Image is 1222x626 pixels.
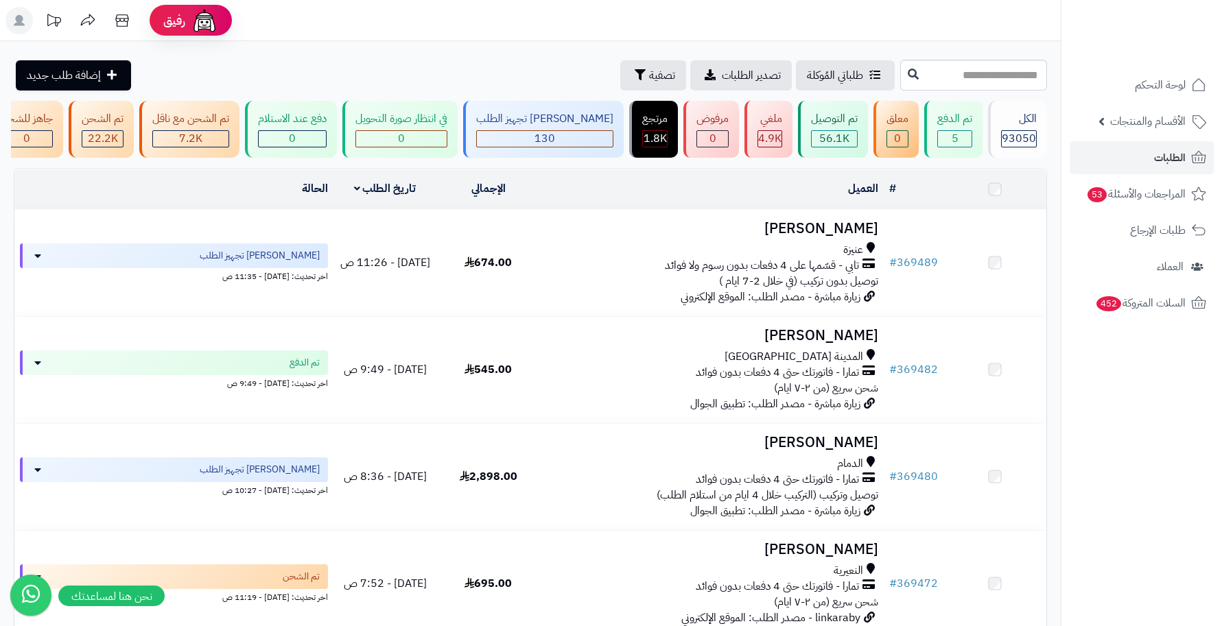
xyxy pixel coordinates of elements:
span: [PERSON_NAME] تجهيز الطلب [200,249,320,263]
span: 22.2K [88,130,118,147]
span: المراجعات والأسئلة [1086,184,1186,204]
a: تم التوصيل 56.1K [795,101,871,158]
span: شحن سريع (من ٢-٧ ايام) [774,594,878,610]
a: ملغي 4.9K [742,101,795,158]
div: دفع عند الاستلام [258,111,327,127]
a: معلق 0 [871,101,921,158]
span: 7.2K [179,130,202,147]
span: [PERSON_NAME] تجهيز الطلب [200,463,320,477]
span: [DATE] - 8:36 ص [344,468,427,485]
h3: [PERSON_NAME] [545,221,878,237]
a: # [889,180,896,197]
span: تابي - قسّمها على 4 دفعات بدون رسوم ولا فوائد [665,258,859,274]
span: زيارة مباشرة - مصدر الطلب: الموقع الإلكتروني [681,289,860,305]
img: ai-face.png [191,7,218,34]
div: اخر تحديث: [DATE] - 10:27 ص [20,482,328,496]
div: 1765 [643,131,667,147]
span: 452 [1096,296,1121,311]
h3: [PERSON_NAME] [545,328,878,344]
a: لوحة التحكم [1070,69,1214,101]
span: 2,898.00 [460,468,517,485]
div: 4926 [758,131,782,147]
a: تم الشحن مع ناقل 7.2K [137,101,242,158]
div: الكل [1001,111,1037,127]
span: الطلبات [1154,148,1186,167]
a: [PERSON_NAME] تجهيز الطلب 130 [460,101,626,158]
span: 674.00 [465,254,512,271]
span: توصيل وتركيب (التركيب خلال 4 ايام من استلام الطلب) [657,487,878,503]
a: الطلبات [1070,141,1214,174]
div: ملغي [757,111,782,127]
span: المدينة [GEOGRAPHIC_DATA] [725,349,863,365]
span: [DATE] - 7:52 ص [344,575,427,592]
a: المراجعات والأسئلة53 [1070,178,1214,210]
a: تحديثات المنصة [36,7,71,38]
a: العميل [848,180,878,197]
span: زيارة مباشرة - مصدر الطلب: تطبيق الجوال [690,503,860,519]
span: الأقسام والمنتجات [1110,112,1186,131]
h3: [PERSON_NAME] [545,542,878,557]
div: تم الشحن [82,111,124,127]
span: 0 [23,130,30,147]
a: طلباتي المُوكلة [796,60,895,91]
div: 0 [259,131,326,147]
span: تمارا - فاتورتك حتى 4 دفعات بدون فوائد [696,472,859,487]
span: تصفية [649,67,675,84]
a: طلبات الإرجاع [1070,214,1214,247]
span: 545.00 [465,361,512,378]
div: 7223 [153,131,228,147]
a: العملاء [1070,250,1214,283]
div: 0 [356,131,447,147]
div: مرفوض [696,111,729,127]
span: تمارا - فاتورتك حتى 4 دفعات بدون فوائد [696,579,859,594]
span: # [889,254,897,271]
span: النعيرية [834,563,863,579]
span: تم الشحن [283,570,320,583]
a: مرفوض 0 [681,101,742,158]
div: 0 [1,131,52,147]
span: الدمام [837,456,863,472]
div: 56101 [812,131,857,147]
div: مرتجع [642,111,668,127]
div: تم التوصيل [811,111,858,127]
span: linkaraby - مصدر الطلب: الموقع الإلكتروني [681,610,860,626]
span: العملاء [1157,257,1184,276]
a: الحالة [302,180,328,197]
div: 0 [887,131,908,147]
div: في انتظار صورة التحويل [355,111,447,127]
a: تم الشحن 22.2K [66,101,137,158]
div: 5 [938,131,972,147]
span: عنيزة [843,242,863,258]
a: الإجمالي [471,180,506,197]
span: السلات المتروكة [1095,293,1186,313]
span: 0 [894,130,901,147]
div: تم الشحن مع ناقل [152,111,229,127]
a: تصدير الطلبات [690,60,792,91]
a: إضافة طلب جديد [16,60,131,91]
span: 53 [1088,187,1107,202]
span: إضافة طلب جديد [27,67,101,84]
span: # [889,361,897,378]
span: تم الدفع [290,356,320,370]
span: شحن سريع (من ٢-٧ ايام) [774,380,878,396]
span: 5 [952,130,959,147]
a: دفع عند الاستلام 0 [242,101,340,158]
div: [PERSON_NAME] تجهيز الطلب [476,111,613,127]
div: معلق [886,111,908,127]
span: 1.8K [644,130,667,147]
span: لوحة التحكم [1135,75,1186,95]
span: 130 [534,130,555,147]
span: 0 [398,130,405,147]
span: 0 [709,130,716,147]
a: #369472 [889,575,938,592]
a: السلات المتروكة452 [1070,287,1214,320]
span: 56.1K [819,130,849,147]
button: تصفية [620,60,686,91]
a: الكل93050 [985,101,1050,158]
div: اخر تحديث: [DATE] - 11:35 ص [20,268,328,282]
span: # [889,468,897,485]
a: تم الدفع 5 [921,101,985,158]
span: طلباتي المُوكلة [807,67,863,84]
span: زيارة مباشرة - مصدر الطلب: تطبيق الجوال [690,396,860,412]
a: في انتظار صورة التحويل 0 [340,101,460,158]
